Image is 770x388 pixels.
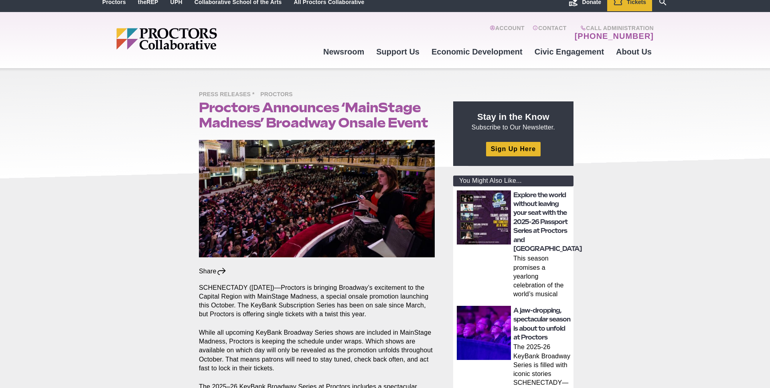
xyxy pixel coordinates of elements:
[116,28,279,50] img: Proctors logo
[317,41,370,63] a: Newsroom
[199,100,435,130] h1: Proctors Announces ‘MainStage Madness’ Broadway Onsale Event
[199,328,435,372] p: While all upcoming KeyBank Broadway Series shows are included in MainStage Madness, Proctors is k...
[260,90,296,100] span: Proctors
[490,25,525,41] a: Account
[477,112,549,122] strong: Stay in the Know
[513,307,570,341] a: A jaw-dropping, spectacular season is about to unfold at Proctors
[426,41,529,63] a: Economic Development
[370,41,426,63] a: Support Us
[575,31,654,41] a: [PHONE_NUMBER]
[199,283,435,319] p: SCHENECTADY ([DATE])—Proctors is bringing Broadway’s excitement to the Capital Region with MainSt...
[533,25,567,41] a: Contact
[463,111,564,132] p: Subscribe to Our Newsletter.
[453,176,573,186] div: You Might Also Like...
[572,25,654,31] span: Call Administration
[457,306,511,360] img: thumbnail: A jaw-dropping, spectacular season is about to unfold at Proctors
[199,267,227,276] div: Share
[199,91,259,97] a: Press Releases *
[513,191,582,253] a: Explore the world without leaving your seat with the 2025-26 Passport Series at Proctors and [GEO...
[199,90,259,100] span: Press Releases *
[529,41,610,63] a: Civic Engagement
[486,142,541,156] a: Sign Up Here
[260,91,296,97] a: Proctors
[513,254,571,300] p: This season promises a yearlong celebration of the world’s musical tapestry From the sands of the...
[610,41,658,63] a: About Us
[457,190,511,245] img: thumbnail: Explore the world without leaving your seat with the 2025-26 Passport Series at Procto...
